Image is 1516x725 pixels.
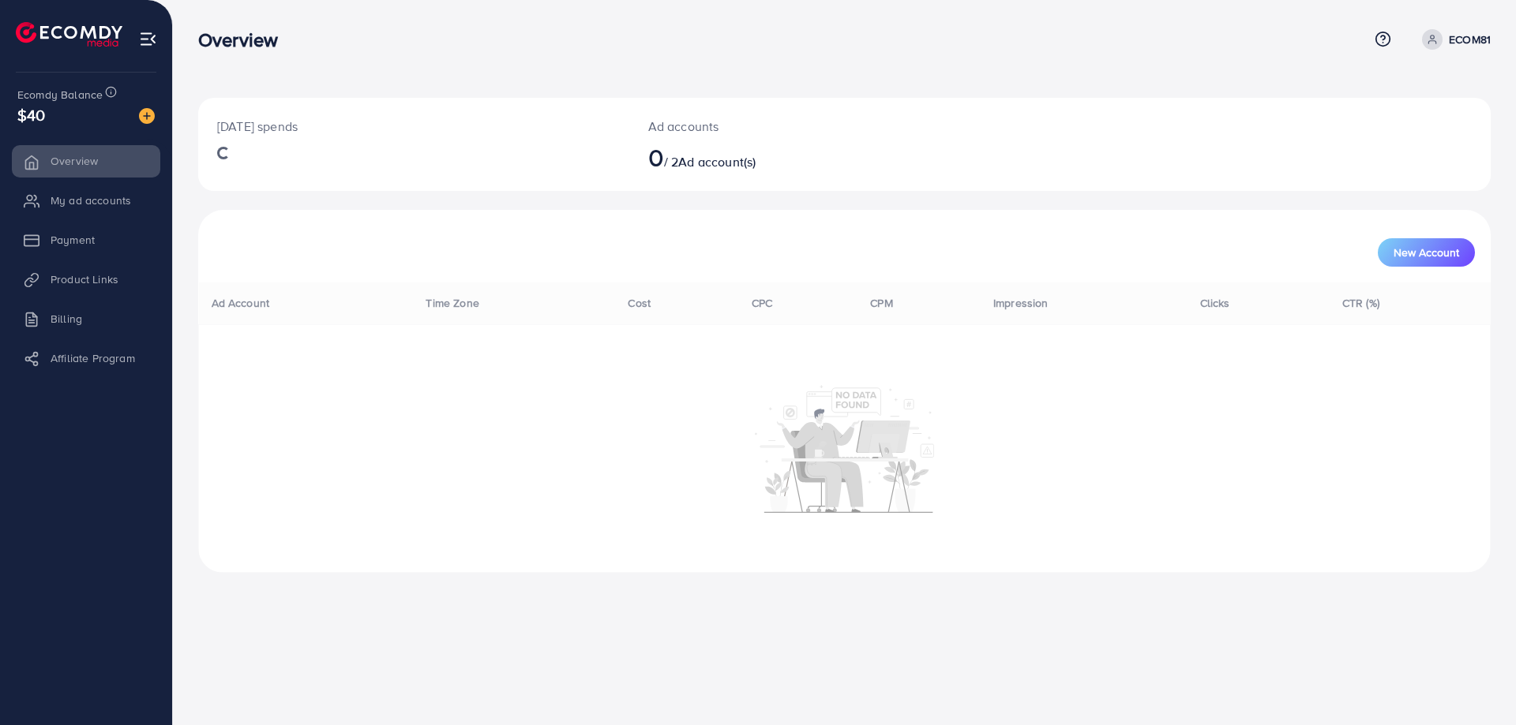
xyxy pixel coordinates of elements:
[1416,29,1491,50] a: ECOM81
[217,117,610,136] p: [DATE] spends
[1449,30,1491,49] p: ECOM81
[648,142,933,172] h2: / 2
[139,30,157,48] img: menu
[139,108,155,124] img: image
[17,103,45,126] span: $40
[1394,247,1459,258] span: New Account
[17,87,103,103] span: Ecomdy Balance
[648,117,933,136] p: Ad accounts
[678,153,756,170] span: Ad account(s)
[198,28,291,51] h3: Overview
[16,22,122,47] img: logo
[1378,238,1475,267] button: New Account
[648,139,664,175] span: 0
